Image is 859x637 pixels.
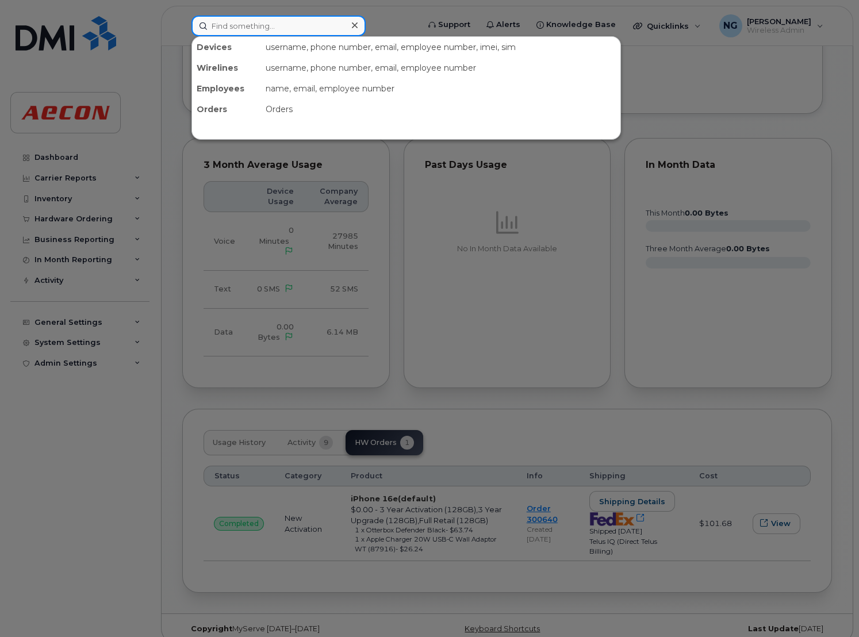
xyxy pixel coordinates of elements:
[192,37,261,57] div: Devices
[261,99,620,120] div: Orders
[261,37,620,57] div: username, phone number, email, employee number, imei, sim
[192,99,261,120] div: Orders
[192,78,261,99] div: Employees
[261,57,620,78] div: username, phone number, email, employee number
[261,78,620,99] div: name, email, employee number
[192,57,261,78] div: Wirelines
[191,16,366,36] input: Find something...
